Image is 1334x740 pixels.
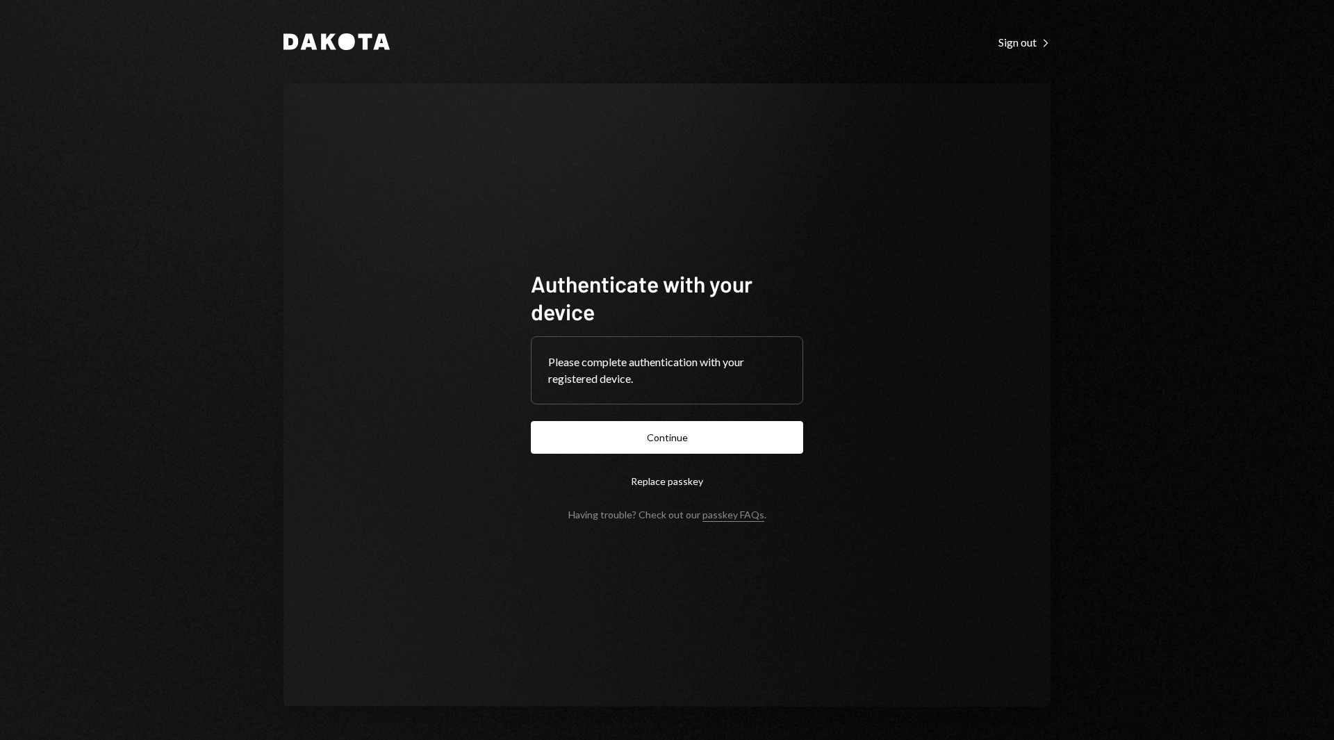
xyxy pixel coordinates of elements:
button: Replace passkey [531,465,803,498]
a: passkey FAQs [702,509,764,522]
div: Please complete authentication with your registered device. [548,354,786,387]
h1: Authenticate with your device [531,270,803,325]
div: Sign out [998,35,1051,49]
div: Having trouble? Check out our . [568,509,766,520]
button: Continue [531,421,803,454]
a: Sign out [998,34,1051,49]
